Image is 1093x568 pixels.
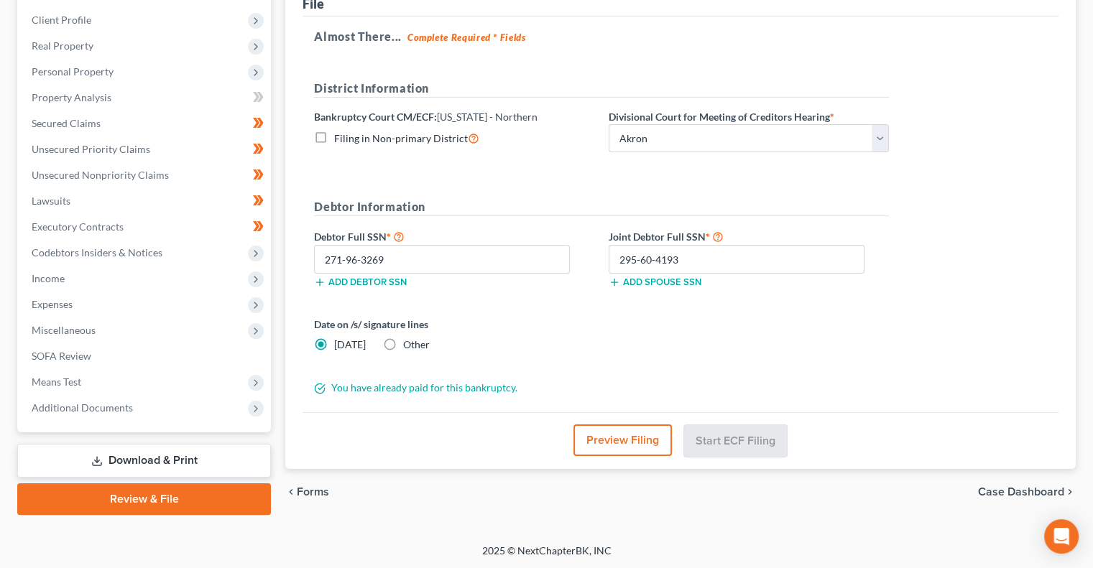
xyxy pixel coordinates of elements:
[20,85,271,111] a: Property Analysis
[32,220,124,233] span: Executory Contracts
[20,343,271,369] a: SOFA Review
[32,91,111,103] span: Property Analysis
[314,245,570,274] input: XXX-XX-XXXX
[1044,519,1079,554] div: Open Intercom Messenger
[334,132,468,144] span: Filing in Non-primary District
[32,298,73,310] span: Expenses
[32,14,91,26] span: Client Profile
[20,136,271,162] a: Unsecured Priority Claims
[407,32,526,43] strong: Complete Required * Fields
[32,169,169,181] span: Unsecured Nonpriority Claims
[683,424,788,457] button: Start ECF Filing
[285,486,297,498] i: chevron_left
[437,111,538,123] span: [US_STATE] - Northern
[20,162,271,188] a: Unsecured Nonpriority Claims
[314,80,889,98] h5: District Information
[403,338,430,350] span: Other
[609,109,834,124] label: Divisional Court for Meeting of Creditors Hearing
[314,28,1047,45] h5: Almost There...
[307,228,601,245] label: Debtor Full SSN
[17,444,271,478] a: Download & Print
[20,214,271,240] a: Executory Contracts
[32,376,81,388] span: Means Test
[978,486,1076,498] a: Case Dashboard chevron_right
[609,245,864,274] input: XXX-XX-XXXX
[573,424,672,456] button: Preview Filing
[314,109,538,124] label: Bankruptcy Court CM/ECF:
[334,338,366,350] span: [DATE]
[601,228,896,245] label: Joint Debtor Full SSN
[32,39,93,52] span: Real Property
[314,317,594,332] label: Date on /s/ signature lines
[32,117,101,129] span: Secured Claims
[32,246,162,259] span: Codebtors Insiders & Notices
[17,483,271,515] a: Review & File
[314,198,889,216] h5: Debtor Information
[297,486,329,498] span: Forms
[1064,486,1076,498] i: chevron_right
[20,188,271,214] a: Lawsuits
[32,65,114,78] span: Personal Property
[285,486,349,498] button: chevron_left Forms
[314,276,407,288] button: Add debtor SSN
[978,486,1064,498] span: Case Dashboard
[32,272,65,284] span: Income
[32,350,91,362] span: SOFA Review
[307,381,896,395] div: You have already paid for this bankruptcy.
[609,276,701,288] button: Add spouse SSN
[32,195,70,207] span: Lawsuits
[32,324,96,336] span: Miscellaneous
[32,401,133,414] span: Additional Documents
[32,143,150,155] span: Unsecured Priority Claims
[20,111,271,136] a: Secured Claims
